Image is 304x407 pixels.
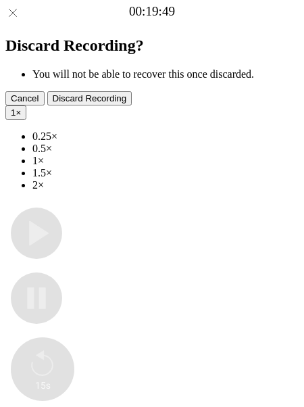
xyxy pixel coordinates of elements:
li: 2× [32,179,299,191]
li: 0.5× [32,143,299,155]
h2: Discard Recording? [5,37,299,55]
li: 1× [32,155,299,167]
a: 00:19:49 [129,4,175,19]
button: Discard Recording [47,91,132,105]
li: You will not be able to recover this once discarded. [32,68,299,80]
button: Cancel [5,91,45,105]
span: 1 [11,107,16,118]
button: 1× [5,105,26,120]
li: 1.5× [32,167,299,179]
li: 0.25× [32,130,299,143]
